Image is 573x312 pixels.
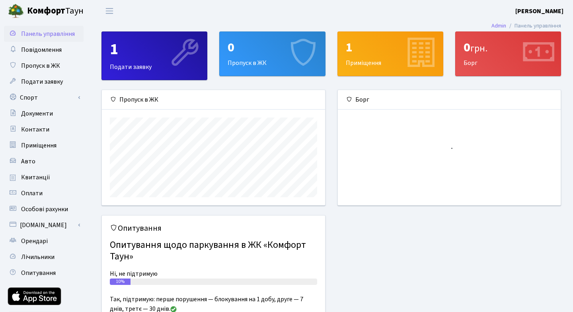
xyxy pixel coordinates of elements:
div: 10% [110,279,131,285]
a: Особові рахунки [4,201,84,217]
a: [DOMAIN_NAME] [4,217,84,233]
div: Борг [456,32,561,76]
li: Панель управління [506,22,561,30]
a: Повідомлення [4,42,84,58]
span: Оплати [21,189,43,198]
div: Пропуск в ЖК [102,90,325,110]
h5: Опитування [110,224,317,233]
span: Пропуск в ЖК [21,61,60,70]
a: Орендарі [4,233,84,249]
span: Особові рахунки [21,205,68,214]
a: Квитанції [4,169,84,185]
a: Лічильники [4,249,84,265]
a: Авто [4,153,84,169]
div: Подати заявку [102,32,207,80]
a: Контакти [4,122,84,137]
a: Панель управління [4,26,84,42]
a: Документи [4,106,84,122]
a: 1Подати заявку [101,31,207,80]
a: 0Пропуск в ЖК [219,31,325,76]
div: 0 [228,40,317,55]
span: Документи [21,109,53,118]
a: Приміщення [4,137,84,153]
div: Ні, не підтримую [110,269,317,279]
img: logo.png [8,3,24,19]
div: 1 [110,40,199,59]
div: Пропуск в ЖК [220,32,325,76]
a: Опитування [4,265,84,281]
span: Панель управління [21,29,75,38]
a: Подати заявку [4,74,84,90]
div: 0 [464,40,553,55]
a: Пропуск в ЖК [4,58,84,74]
b: Комфорт [27,4,65,17]
span: Повідомлення [21,45,62,54]
div: Приміщення [338,32,443,76]
span: Лічильники [21,253,55,261]
div: 1 [346,40,435,55]
a: Оплати [4,185,84,201]
h4: Опитування щодо паркування в ЖК «Комфорт Таун» [110,236,317,266]
span: Подати заявку [21,77,63,86]
span: Орендарі [21,237,48,245]
button: Переключити навігацію [99,4,119,18]
a: [PERSON_NAME] [515,6,563,16]
span: Квитанції [21,173,50,182]
b: [PERSON_NAME] [515,7,563,16]
div: Борг [338,90,561,110]
span: Авто [21,157,35,166]
span: Таун [27,4,84,18]
span: Опитування [21,269,56,277]
a: Спорт [4,90,84,106]
nav: breadcrumb [479,18,573,34]
a: 1Приміщення [337,31,443,76]
span: грн. [470,41,487,55]
a: Admin [491,22,506,30]
span: Контакти [21,125,49,134]
span: Приміщення [21,141,57,150]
